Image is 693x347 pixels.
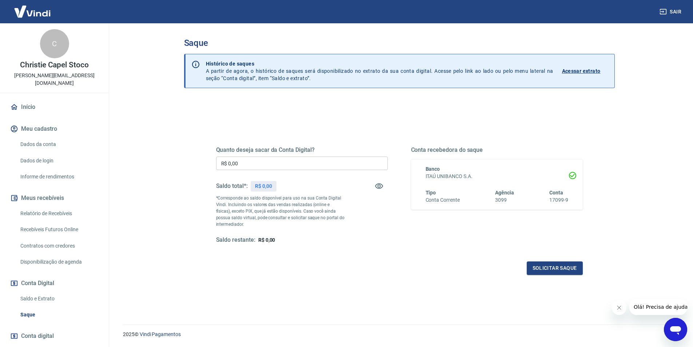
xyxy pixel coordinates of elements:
[21,331,54,341] span: Conta digital
[258,237,275,243] span: R$ 0,00
[9,328,100,344] a: Conta digital
[426,173,568,180] h6: ITAÚ UNIBANCO S.A.
[9,0,56,23] img: Vindi
[527,261,583,275] button: Solicitar saque
[216,236,255,244] h5: Saldo restante:
[426,166,440,172] span: Banco
[40,29,69,58] div: C
[9,99,100,115] a: Início
[206,60,553,67] p: Histórico de saques
[184,38,615,48] h3: Saque
[17,137,100,152] a: Dados da conta
[629,299,687,315] iframe: Mensagem da empresa
[216,146,388,154] h5: Quanto deseja sacar da Conta Digital?
[562,67,601,75] p: Acessar extrato
[4,5,61,11] span: Olá! Precisa de ajuda?
[612,300,626,315] iframe: Fechar mensagem
[17,291,100,306] a: Saldo e Extrato
[123,331,676,338] p: 2025 ©
[17,206,100,221] a: Relatório de Recebíveis
[206,60,553,82] p: A partir de agora, o histórico de saques será disponibilizado no extrato da sua conta digital. Ac...
[255,182,272,190] p: R$ 0,00
[216,182,248,190] h5: Saldo total*:
[9,121,100,137] button: Meu cadastro
[17,238,100,253] a: Contratos com credores
[658,5,684,19] button: Sair
[17,222,100,237] a: Recebíveis Futuros Online
[9,275,100,291] button: Conta Digital
[411,146,583,154] h5: Conta recebedora do saque
[495,196,514,204] h6: 3099
[17,169,100,184] a: Informe de rendimentos
[17,153,100,168] a: Dados de login
[426,190,436,196] span: Tipo
[17,307,100,322] a: Saque
[216,195,345,228] p: *Corresponde ao saldo disponível para uso na sua Conta Digital Vindi. Incluindo os valores das ve...
[495,190,514,196] span: Agência
[426,196,460,204] h6: Conta Corrente
[9,190,100,206] button: Meus recebíveis
[6,72,103,87] p: [PERSON_NAME][EMAIL_ADDRESS][DOMAIN_NAME]
[549,190,563,196] span: Conta
[549,196,568,204] h6: 17099-9
[17,255,100,269] a: Disponibilização de agenda
[664,318,687,341] iframe: Botão para abrir a janela de mensagens
[140,331,181,337] a: Vindi Pagamentos
[20,61,89,69] p: Christie Capel Stoco
[562,60,609,82] a: Acessar extrato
